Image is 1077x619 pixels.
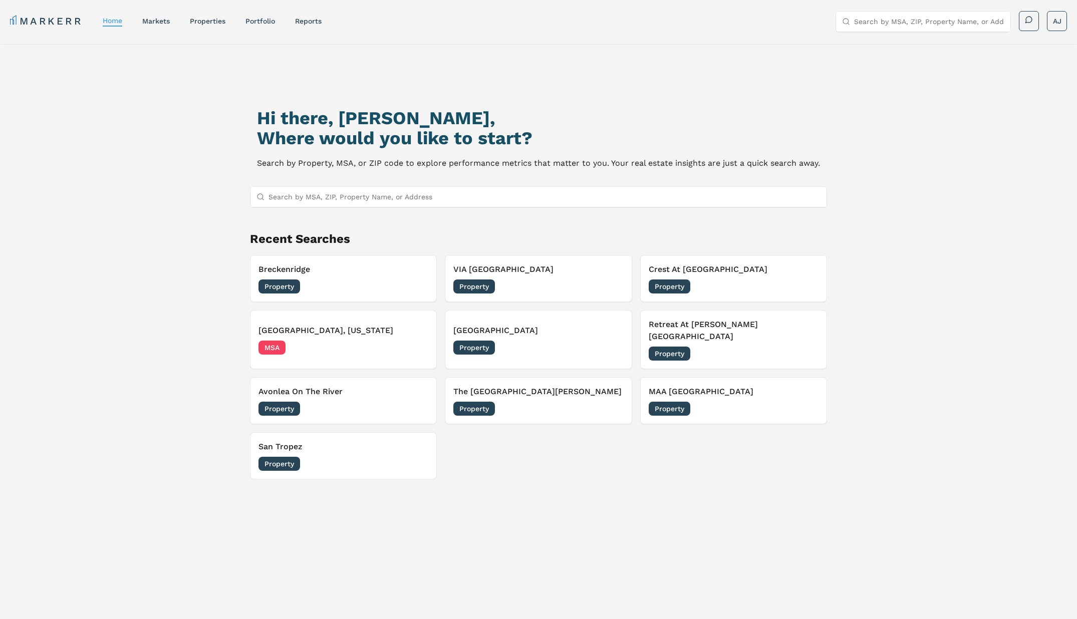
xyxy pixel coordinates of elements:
[258,402,300,416] span: Property
[649,402,690,416] span: Property
[250,432,437,479] button: Remove San TropezSan TropezProperty[DATE]
[258,441,428,453] h3: San Tropez
[257,108,820,128] h1: Hi there, [PERSON_NAME],
[258,341,286,355] span: MSA
[258,386,428,398] h3: Avonlea On The River
[796,281,819,291] span: [DATE]
[406,343,428,353] span: [DATE]
[649,319,819,343] h3: Retreat At [PERSON_NAME][GEOGRAPHIC_DATA]
[1053,16,1061,26] span: AJ
[445,310,632,369] button: Remove Rosemont Berkeley Lake[GEOGRAPHIC_DATA]Property[DATE]
[649,347,690,361] span: Property
[453,263,623,275] h3: VIA [GEOGRAPHIC_DATA]
[257,156,820,170] p: Search by Property, MSA, or ZIP code to explore performance metrics that matter to you. Your real...
[640,310,827,369] button: Remove Retreat At Johns CreekRetreat At [PERSON_NAME][GEOGRAPHIC_DATA]Property[DATE]
[601,343,624,353] span: [DATE]
[258,325,428,337] h3: [GEOGRAPHIC_DATA], [US_STATE]
[250,377,437,424] button: Remove Avonlea On The RiverAvonlea On The RiverProperty[DATE]
[445,377,632,424] button: Remove The Atlantic Howell StationThe [GEOGRAPHIC_DATA][PERSON_NAME]Property[DATE]
[250,231,827,247] h2: Recent Searches
[103,17,122,25] a: home
[10,14,83,28] a: MARKERR
[796,349,819,359] span: [DATE]
[268,187,821,207] input: Search by MSA, ZIP, Property Name, or Address
[406,281,428,291] span: [DATE]
[250,255,437,302] button: Remove BreckenridgeBreckenridgeProperty[DATE]
[453,325,623,337] h3: [GEOGRAPHIC_DATA]
[406,459,428,469] span: [DATE]
[601,281,624,291] span: [DATE]
[453,279,495,293] span: Property
[1047,11,1067,31] button: AJ
[250,310,437,369] button: Remove Berkeley Lake, Georgia[GEOGRAPHIC_DATA], [US_STATE]MSA[DATE]
[258,263,428,275] h3: Breckenridge
[796,404,819,414] span: [DATE]
[640,255,827,302] button: Remove Crest At Berkley LakeCrest At [GEOGRAPHIC_DATA]Property[DATE]
[258,279,300,293] span: Property
[453,402,495,416] span: Property
[445,255,632,302] button: Remove VIA Seaport ResidencesVIA [GEOGRAPHIC_DATA]Property[DATE]
[257,128,820,148] h2: Where would you like to start?
[649,386,819,398] h3: MAA [GEOGRAPHIC_DATA]
[649,279,690,293] span: Property
[190,17,225,25] a: properties
[142,17,170,25] a: markets
[854,12,1004,32] input: Search by MSA, ZIP, Property Name, or Address
[406,404,428,414] span: [DATE]
[453,341,495,355] span: Property
[245,17,275,25] a: Portfolio
[601,404,624,414] span: [DATE]
[649,263,819,275] h3: Crest At [GEOGRAPHIC_DATA]
[453,386,623,398] h3: The [GEOGRAPHIC_DATA][PERSON_NAME]
[295,17,322,25] a: reports
[640,377,827,424] button: Remove MAA River OaksMAA [GEOGRAPHIC_DATA]Property[DATE]
[258,457,300,471] span: Property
